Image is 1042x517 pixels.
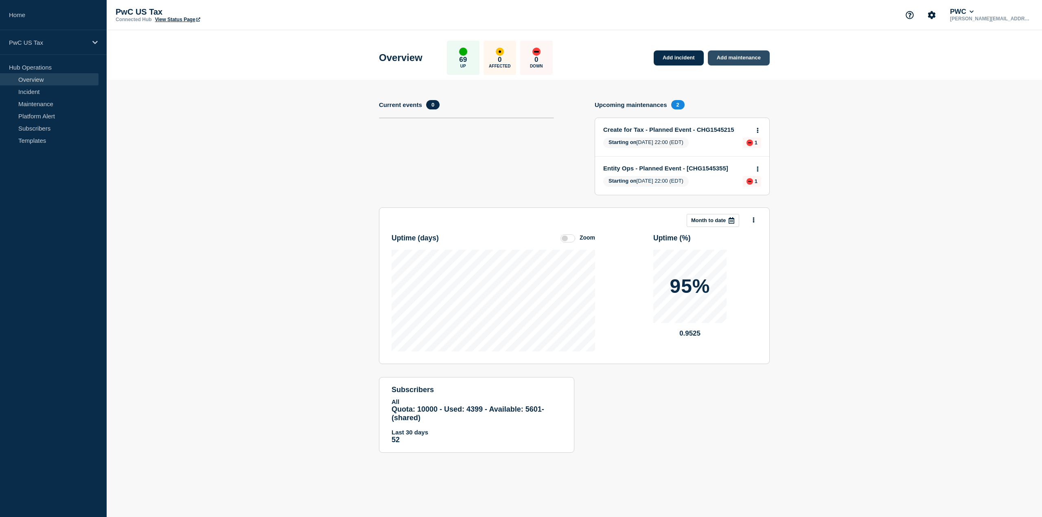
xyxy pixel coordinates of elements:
div: Zoom [580,234,595,241]
p: Last 30 days [392,429,562,436]
h3: Uptime ( days ) [392,234,439,242]
button: Support [901,7,918,24]
p: Connected Hub [116,17,152,22]
h4: subscribers [392,386,562,394]
p: Up [460,64,466,68]
h1: Overview [379,52,422,63]
button: Account settings [923,7,940,24]
span: Starting on [609,139,637,145]
a: Add maintenance [708,50,770,65]
button: PWC [948,8,975,16]
p: 1 [755,178,757,184]
span: Quota: 10000 - Used: 4399 - Available: 5601 - (shared) [392,405,544,422]
p: 0 [534,56,538,64]
a: View Status Page [155,17,200,22]
h4: Current events [379,101,422,108]
div: affected [496,48,504,56]
a: Entity Ops - Planned Event - [CHG1545355] [603,165,750,172]
p: 69 [459,56,467,64]
p: All [392,398,562,405]
p: Affected [489,64,510,68]
h4: Upcoming maintenances [595,101,667,108]
p: PwC US Tax [9,39,87,46]
span: [DATE] 22:00 (EDT) [603,137,689,148]
span: 2 [671,100,685,109]
div: down [746,140,753,146]
span: 0 [426,100,440,109]
div: down [532,48,541,56]
p: 0 [498,56,501,64]
span: Starting on [609,178,637,184]
p: Month to date [691,217,726,223]
div: down [746,178,753,185]
p: 52 [392,436,562,444]
p: PwC US Tax [116,7,278,17]
a: Add incident [654,50,704,65]
p: Down [530,64,543,68]
span: [DATE] 22:00 (EDT) [603,176,689,187]
a: Create for Tax - Planned Event - CHG1545215 [603,126,750,133]
p: [PERSON_NAME][EMAIL_ADDRESS][PERSON_NAME][DOMAIN_NAME] [948,16,1033,22]
button: Month to date [687,214,739,227]
h3: Uptime ( % ) [653,234,691,242]
div: up [459,48,467,56]
p: 0.9525 [653,329,727,338]
p: 1 [755,140,757,146]
p: 95% [670,277,710,296]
